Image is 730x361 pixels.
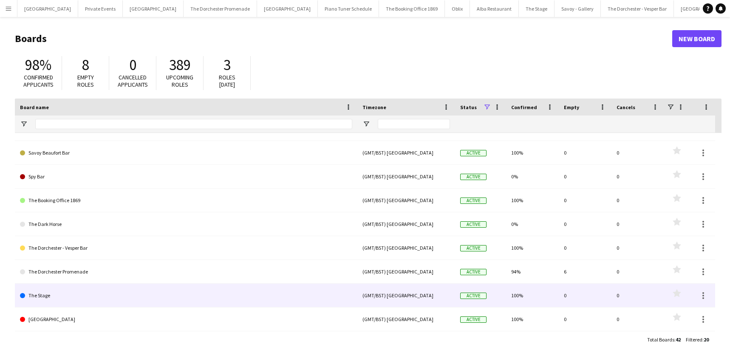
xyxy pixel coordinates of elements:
[82,56,89,74] span: 8
[672,30,722,47] a: New Board
[184,0,257,17] button: The Dorchester Promenade
[20,260,352,284] a: The Dorchester Promenade
[257,0,318,17] button: [GEOGRAPHIC_DATA]
[224,56,231,74] span: 3
[460,197,487,204] span: Active
[686,331,709,348] div: :
[555,0,601,17] button: Savoy - Gallery
[15,32,672,45] h1: Boards
[378,119,450,129] input: Timezone Filter Input
[559,307,611,331] div: 0
[20,189,352,212] a: The Booking Office 1869
[460,221,487,228] span: Active
[20,120,28,128] button: Open Filter Menu
[20,284,352,307] a: The Stage
[20,236,352,260] a: The Dorchester - Vesper Bar
[25,56,51,74] span: 98%
[611,307,664,331] div: 0
[357,165,455,188] div: (GMT/BST) [GEOGRAPHIC_DATA]
[601,0,674,17] button: The Dorchester - Vesper Bar
[357,236,455,259] div: (GMT/BST) [GEOGRAPHIC_DATA]
[78,0,123,17] button: Private Events
[559,212,611,236] div: 0
[20,307,352,331] a: [GEOGRAPHIC_DATA]
[357,260,455,283] div: (GMT/BST) [GEOGRAPHIC_DATA]
[445,0,470,17] button: Oblix
[357,307,455,331] div: (GMT/BST) [GEOGRAPHIC_DATA]
[20,165,352,189] a: Spy Bar
[611,284,664,307] div: 0
[559,260,611,283] div: 6
[118,73,148,88] span: Cancelled applicants
[219,73,235,88] span: Roles [DATE]
[460,293,487,299] span: Active
[362,104,386,110] span: Timezone
[23,73,54,88] span: Confirmed applicants
[460,150,487,156] span: Active
[357,141,455,164] div: (GMT/BST) [GEOGRAPHIC_DATA]
[35,119,352,129] input: Board name Filter Input
[559,284,611,307] div: 0
[617,104,635,110] span: Cancels
[460,104,477,110] span: Status
[129,56,136,74] span: 0
[169,56,191,74] span: 389
[511,104,537,110] span: Confirmed
[20,212,352,236] a: The Dark Horse
[318,0,379,17] button: Piano Tuner Schedule
[506,212,559,236] div: 0%
[470,0,519,17] button: Alba Restaurant
[506,189,559,212] div: 100%
[559,189,611,212] div: 0
[676,336,681,343] span: 42
[647,331,681,348] div: :
[559,165,611,188] div: 0
[611,260,664,283] div: 0
[77,73,94,88] span: Empty roles
[20,104,49,110] span: Board name
[460,174,487,180] span: Active
[506,165,559,188] div: 0%
[647,336,674,343] span: Total Boards
[460,269,487,275] span: Active
[559,236,611,259] div: 0
[686,336,702,343] span: Filtered
[519,0,555,17] button: The Stage
[506,307,559,331] div: 100%
[506,236,559,259] div: 100%
[460,245,487,251] span: Active
[20,141,352,165] a: Savoy Beaufort Bar
[123,0,184,17] button: [GEOGRAPHIC_DATA]
[559,141,611,164] div: 0
[611,212,664,236] div: 0
[506,260,559,283] div: 94%
[379,0,445,17] button: The Booking Office 1869
[357,284,455,307] div: (GMT/BST) [GEOGRAPHIC_DATA]
[506,141,559,164] div: 100%
[704,336,709,343] span: 20
[611,236,664,259] div: 0
[506,284,559,307] div: 100%
[357,212,455,236] div: (GMT/BST) [GEOGRAPHIC_DATA]
[611,165,664,188] div: 0
[362,120,370,128] button: Open Filter Menu
[611,189,664,212] div: 0
[166,73,193,88] span: Upcoming roles
[357,189,455,212] div: (GMT/BST) [GEOGRAPHIC_DATA]
[564,104,579,110] span: Empty
[17,0,78,17] button: [GEOGRAPHIC_DATA]
[460,316,487,323] span: Active
[611,141,664,164] div: 0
